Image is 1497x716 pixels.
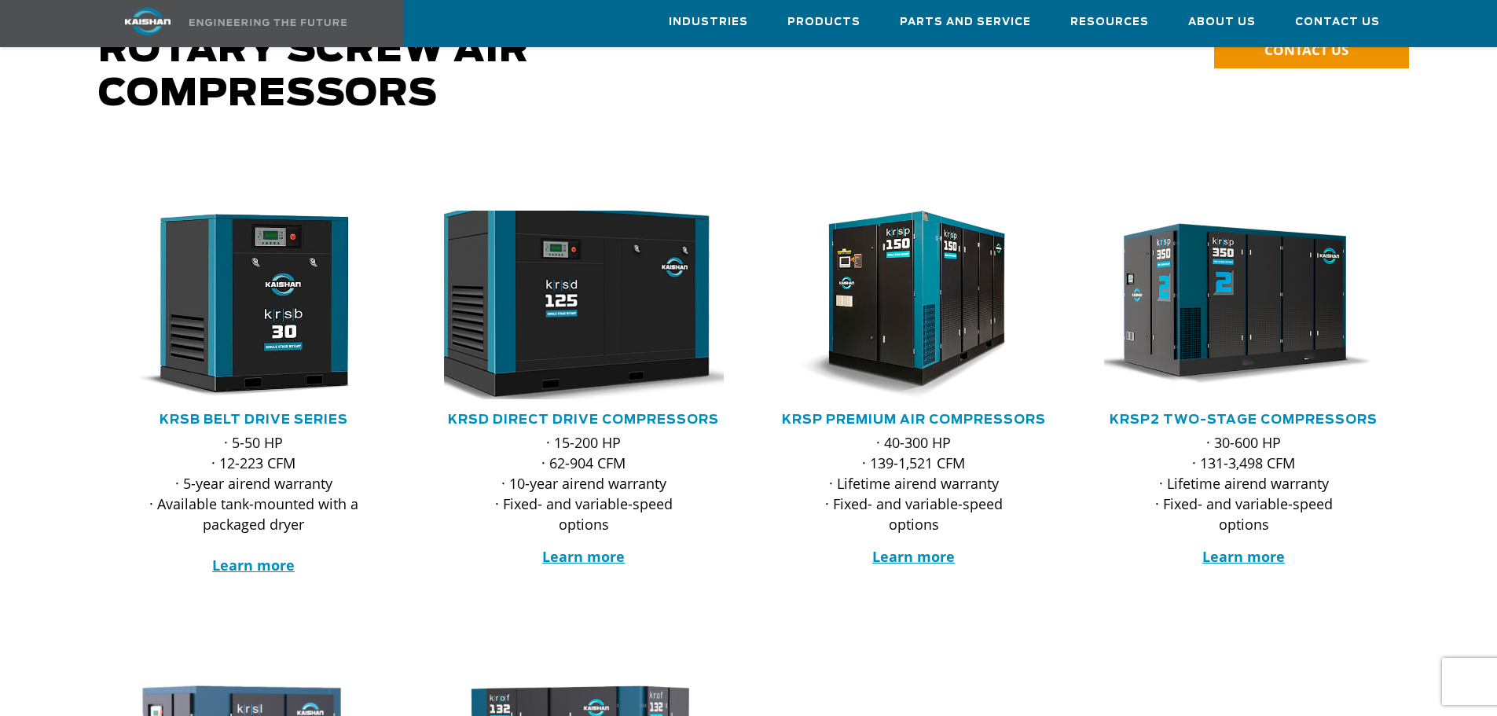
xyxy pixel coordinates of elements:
[1104,211,1384,399] div: krsp350
[1202,547,1285,566] a: Learn more
[872,547,955,566] a: Learn more
[89,8,207,35] img: kaishan logo
[444,211,724,399] div: krsd125
[669,13,748,31] span: Industries
[1136,432,1352,534] p: · 30-600 HP · 131-3,498 CFM · Lifetime airend warranty · Fixed- and variable-speed options
[1070,1,1149,43] a: Resources
[1188,1,1256,43] a: About Us
[762,211,1042,399] img: krsp150
[102,211,382,399] img: krsb30
[774,211,1054,399] div: krsp150
[542,547,625,566] a: Learn more
[669,1,748,43] a: Industries
[189,19,347,26] img: Engineering the future
[1188,13,1256,31] span: About Us
[1070,13,1149,31] span: Resources
[782,413,1046,426] a: KRSP Premium Air Compressors
[1264,41,1348,59] span: CONTACT US
[1214,33,1409,68] a: CONTACT US
[145,432,362,575] p: · 5-50 HP · 12-223 CFM · 5-year airend warranty · Available tank-mounted with a packaged dryer
[1295,1,1380,43] a: Contact Us
[787,1,860,43] a: Products
[448,413,719,426] a: KRSD Direct Drive Compressors
[900,1,1031,43] a: Parts and Service
[805,432,1022,534] p: · 40-300 HP · 139-1,521 CFM · Lifetime airend warranty · Fixed- and variable-speed options
[114,211,394,399] div: krsb30
[160,413,348,426] a: KRSB Belt Drive Series
[475,432,692,534] p: · 15-200 HP · 62-904 CFM · 10-year airend warranty · Fixed- and variable-speed options
[1295,13,1380,31] span: Contact Us
[1110,413,1378,426] a: KRSP2 Two-Stage Compressors
[418,201,726,409] img: krsd125
[1092,211,1372,399] img: krsp350
[212,556,295,575] a: Learn more
[787,13,860,31] span: Products
[900,13,1031,31] span: Parts and Service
